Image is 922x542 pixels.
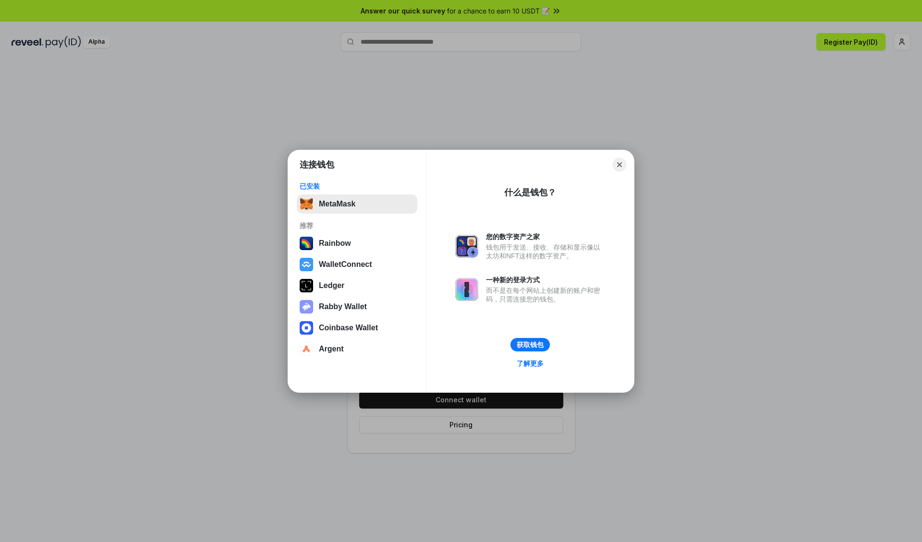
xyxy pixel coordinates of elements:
[300,197,313,211] img: svg+xml,%3Csvg%20fill%3D%22none%22%20height%3D%2233%22%20viewBox%3D%220%200%2035%2033%22%20width%...
[511,357,549,370] a: 了解更多
[297,297,417,316] button: Rabby Wallet
[319,302,367,311] div: Rabby Wallet
[486,232,605,241] div: 您的数字资产之家
[300,159,334,170] h1: 连接钱包
[319,200,355,208] div: MetaMask
[510,338,550,351] button: 获取钱包
[300,321,313,335] img: svg+xml,%3Csvg%20width%3D%2228%22%20height%3D%2228%22%20viewBox%3D%220%200%2028%2028%22%20fill%3D...
[486,286,605,303] div: 而不是在每个网站上创建新的账户和密码，只需连接您的钱包。
[300,258,313,271] img: svg+xml,%3Csvg%20width%3D%2228%22%20height%3D%2228%22%20viewBox%3D%220%200%2028%2028%22%20fill%3D...
[297,194,417,214] button: MetaMask
[455,278,478,301] img: svg+xml,%3Csvg%20xmlns%3D%22http%3A%2F%2Fwww.w3.org%2F2000%2Fsvg%22%20fill%3D%22none%22%20viewBox...
[297,276,417,295] button: Ledger
[297,339,417,359] button: Argent
[297,234,417,253] button: Rainbow
[319,345,344,353] div: Argent
[613,158,626,171] button: Close
[319,260,372,269] div: WalletConnect
[517,359,544,368] div: 了解更多
[297,318,417,337] button: Coinbase Wallet
[297,255,417,274] button: WalletConnect
[300,182,414,191] div: 已安装
[319,281,344,290] div: Ledger
[300,300,313,313] img: svg+xml,%3Csvg%20xmlns%3D%22http%3A%2F%2Fwww.w3.org%2F2000%2Fsvg%22%20fill%3D%22none%22%20viewBox...
[486,276,605,284] div: 一种新的登录方式
[300,279,313,292] img: svg+xml,%3Csvg%20xmlns%3D%22http%3A%2F%2Fwww.w3.org%2F2000%2Fsvg%22%20width%3D%2228%22%20height%3...
[300,342,313,356] img: svg+xml,%3Csvg%20width%3D%2228%22%20height%3D%2228%22%20viewBox%3D%220%200%2028%2028%22%20fill%3D...
[517,340,544,349] div: 获取钱包
[319,324,378,332] div: Coinbase Wallet
[504,187,556,198] div: 什么是钱包？
[486,243,605,260] div: 钱包用于发送、接收、存储和显示像以太坊和NFT这样的数字资产。
[300,237,313,250] img: svg+xml,%3Csvg%20width%3D%22120%22%20height%3D%22120%22%20viewBox%3D%220%200%20120%20120%22%20fil...
[300,221,414,230] div: 推荐
[455,235,478,258] img: svg+xml,%3Csvg%20xmlns%3D%22http%3A%2F%2Fwww.w3.org%2F2000%2Fsvg%22%20fill%3D%22none%22%20viewBox...
[319,239,351,248] div: Rainbow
